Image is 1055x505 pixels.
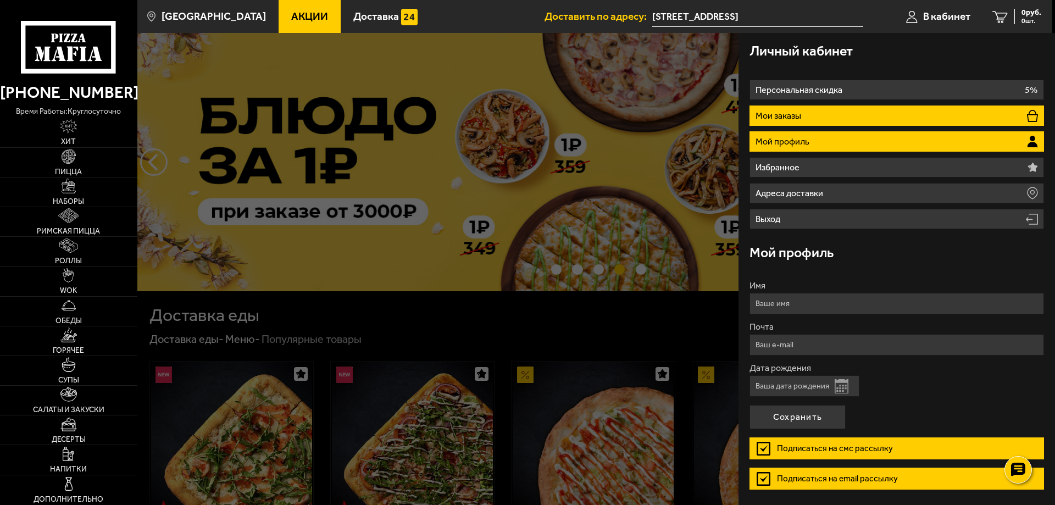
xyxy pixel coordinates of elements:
[652,7,863,27] input: Ваш адрес доставки
[756,86,845,95] p: Персональная скидка
[749,246,834,259] h3: Мой профиль
[545,11,652,21] span: Доставить по адресу:
[353,11,399,21] span: Доставка
[749,468,1044,490] label: Подписаться на email рассылку
[756,189,826,198] p: Адреса доставки
[749,293,1044,314] input: Ваше имя
[61,138,76,146] span: Хит
[50,465,87,473] span: Напитки
[1021,18,1041,24] span: 0 шт.
[52,436,86,443] span: Десерты
[749,364,1044,373] label: Дата рождения
[749,375,859,397] input: Ваша дата рождения
[749,323,1044,331] label: Почта
[835,379,848,393] button: Открыть календарь
[749,437,1044,459] label: Подписаться на смс рассылку
[756,163,802,172] p: Избранное
[55,168,82,176] span: Пицца
[756,215,783,224] p: Выход
[55,257,82,265] span: Роллы
[923,11,970,21] span: В кабинет
[1025,86,1037,95] p: 5%
[34,496,103,503] span: Дополнительно
[749,405,846,429] button: Сохранить
[1021,9,1041,16] span: 0 руб.
[749,334,1044,356] input: Ваш e-mail
[55,317,82,325] span: Обеды
[749,44,853,58] h3: Личный кабинет
[749,281,1044,290] label: Имя
[33,406,104,414] span: Салаты и закуски
[60,287,77,295] span: WOK
[53,347,84,354] span: Горячее
[756,137,812,146] p: Мой профиль
[291,11,328,21] span: Акции
[37,227,100,235] span: Римская пицца
[401,9,418,25] img: 15daf4d41897b9f0e9f617042186c801.svg
[53,198,84,206] span: Наборы
[162,11,266,21] span: [GEOGRAPHIC_DATA]
[58,376,79,384] span: Супы
[756,112,804,120] p: Мои заказы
